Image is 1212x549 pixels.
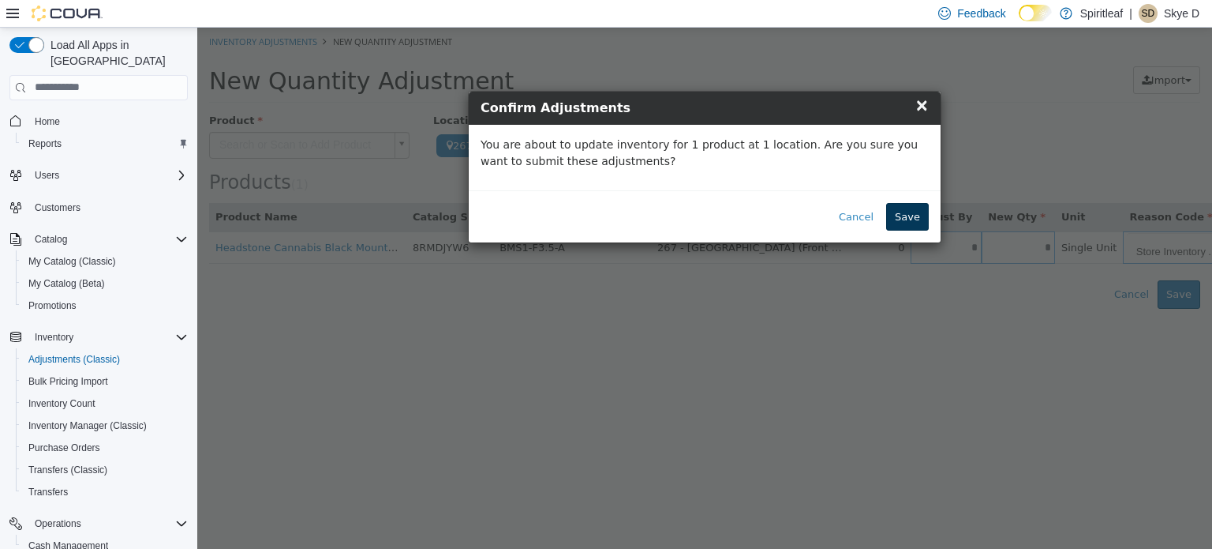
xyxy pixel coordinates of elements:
[35,169,59,182] span: Users
[35,233,67,246] span: Catalog
[16,273,194,295] button: My Catalog (Beta)
[22,274,111,293] a: My Catalog (Beta)
[3,110,194,133] button: Home
[28,197,188,217] span: Customers
[1142,4,1155,23] span: SD
[28,464,107,476] span: Transfers (Classic)
[22,296,188,315] span: Promotions
[35,201,80,214] span: Customers
[22,252,188,271] span: My Catalog (Classic)
[1019,5,1052,21] input: Dark Mode
[3,513,194,535] button: Operations
[28,111,188,131] span: Home
[32,6,103,21] img: Cova
[28,137,62,150] span: Reports
[22,350,126,369] a: Adjustments (Classic)
[22,372,114,391] a: Bulk Pricing Import
[28,255,116,268] span: My Catalog (Classic)
[22,296,83,315] a: Promotions
[957,6,1005,21] span: Feedback
[28,514,88,533] button: Operations
[28,166,65,185] button: Users
[16,250,194,273] button: My Catalog (Classic)
[22,416,188,435] span: Inventory Manager (Classic)
[633,175,685,204] button: Cancel
[16,348,194,370] button: Adjustments (Classic)
[22,394,102,413] a: Inventory Count
[28,375,108,388] span: Bulk Pricing Import
[28,442,100,454] span: Purchase Orders
[28,514,188,533] span: Operations
[28,230,73,249] button: Catalog
[1129,4,1132,23] p: |
[3,164,194,186] button: Users
[16,295,194,317] button: Promotions
[689,175,731,204] button: Save
[28,397,95,410] span: Inventory Count
[22,461,114,479] a: Transfers (Classic)
[22,372,188,391] span: Bulk Pricing Import
[717,68,731,87] span: ×
[1019,21,1019,22] span: Dark Mode
[22,438,188,457] span: Purchase Orders
[16,415,194,437] button: Inventory Manager (Classic)
[44,37,188,69] span: Load All Apps in [GEOGRAPHIC_DATA]
[22,483,188,502] span: Transfers
[22,134,68,153] a: Reports
[22,438,107,457] a: Purchase Orders
[22,416,153,435] a: Inventory Manager (Classic)
[16,133,194,155] button: Reports
[16,393,194,415] button: Inventory Count
[22,134,188,153] span: Reports
[16,459,194,481] button: Transfers (Classic)
[3,326,194,348] button: Inventory
[16,481,194,503] button: Transfers
[28,198,87,217] a: Customers
[3,196,194,219] button: Customers
[28,299,77,312] span: Promotions
[28,419,147,432] span: Inventory Manager (Classic)
[22,461,188,479] span: Transfers (Classic)
[3,228,194,250] button: Catalog
[28,166,188,185] span: Users
[16,370,194,393] button: Bulk Pricing Import
[28,328,188,347] span: Inventory
[35,115,60,128] span: Home
[35,331,73,344] span: Inventory
[22,252,122,271] a: My Catalog (Classic)
[28,230,188,249] span: Catalog
[28,277,105,290] span: My Catalog (Beta)
[283,71,731,90] h4: Confirm Adjustments
[28,112,66,131] a: Home
[283,109,731,142] p: You are about to update inventory for 1 product at 1 location. Are you sure you want to submit th...
[16,437,194,459] button: Purchase Orders
[28,328,80,347] button: Inventory
[22,350,188,369] span: Adjustments (Classic)
[22,483,74,502] a: Transfers
[35,517,81,530] span: Operations
[22,274,188,293] span: My Catalog (Beta)
[28,353,120,366] span: Adjustments (Classic)
[1139,4,1158,23] div: Skye D
[1164,4,1199,23] p: Skye D
[22,394,188,413] span: Inventory Count
[28,486,68,498] span: Transfers
[1080,4,1123,23] p: Spiritleaf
